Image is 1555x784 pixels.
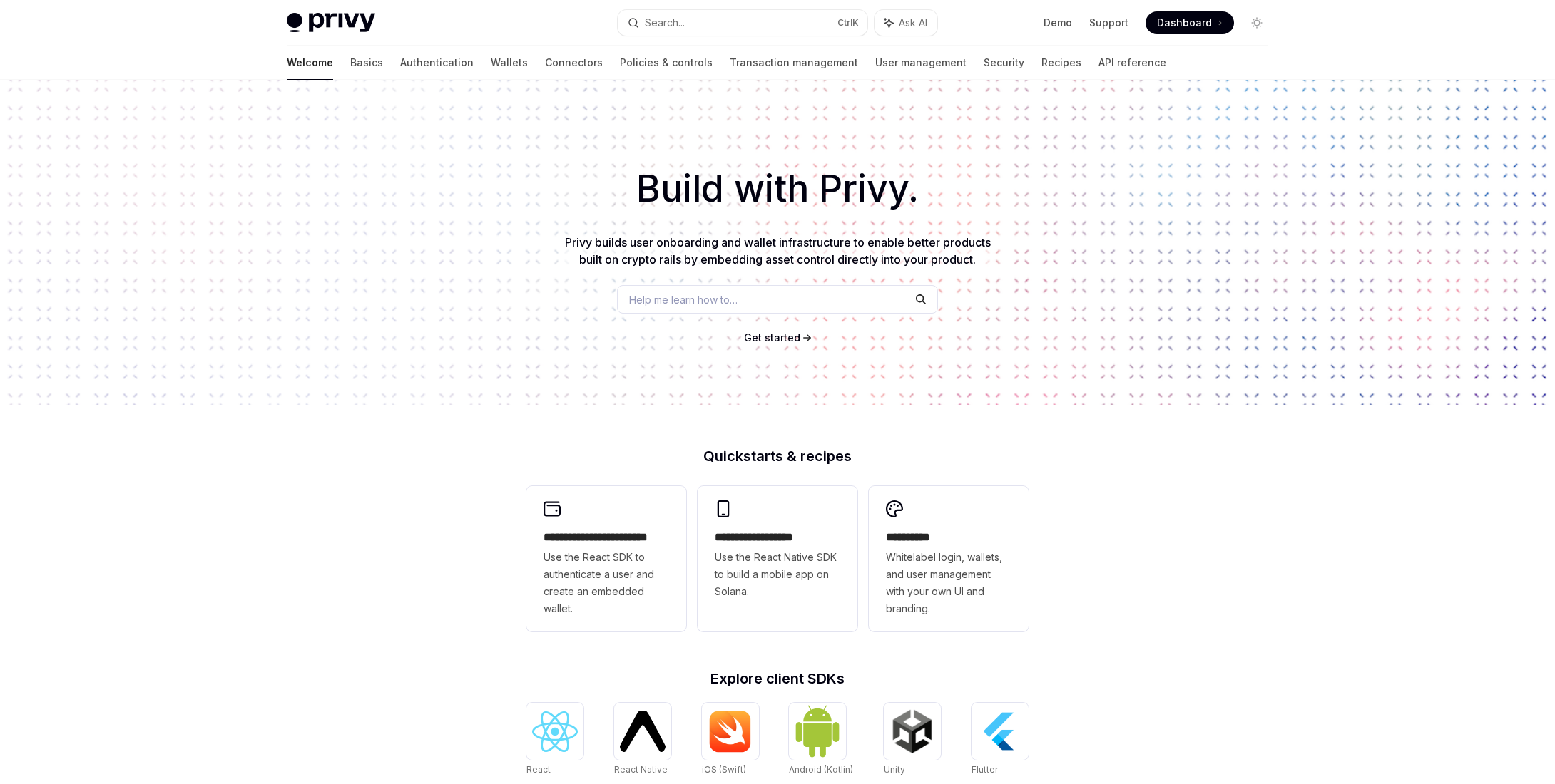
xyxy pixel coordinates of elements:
div: Search... [645,14,685,31]
a: Get started [744,331,800,345]
span: Whitelabel login, wallets, and user management with your own UI and branding. [886,549,1011,617]
a: UnityUnity [884,703,941,777]
h1: Build with Privy. [23,161,1532,217]
a: Security [984,46,1024,80]
a: Android (Kotlin)Android (Kotlin) [789,703,853,777]
a: FlutterFlutter [972,703,1029,777]
a: Recipes [1041,46,1081,80]
span: Ask AI [899,16,927,30]
a: iOS (Swift)iOS (Swift) [702,703,759,777]
button: Search...CtrlK [618,10,867,36]
span: Use the React Native SDK to build a mobile app on Solana. [715,549,840,600]
img: light logo [287,13,375,33]
button: Ask AI [875,10,937,36]
a: Policies & controls [620,46,713,80]
a: API reference [1098,46,1166,80]
a: Connectors [545,46,603,80]
h2: Quickstarts & recipes [526,449,1029,463]
a: Wallets [491,46,528,80]
a: React NativeReact Native [614,703,671,777]
a: Support [1089,16,1128,30]
a: Dashboard [1146,11,1234,34]
a: ReactReact [526,703,583,777]
span: Android (Kotlin) [789,764,853,775]
a: **** *****Whitelabel login, wallets, and user management with your own UI and branding. [869,486,1029,631]
img: Android (Kotlin) [795,704,840,758]
img: Flutter [977,708,1023,754]
a: Authentication [400,46,474,80]
span: Unity [884,764,905,775]
span: Ctrl K [837,17,859,29]
a: Basics [350,46,383,80]
button: Toggle dark mode [1245,11,1268,34]
img: React [532,711,578,752]
span: Privy builds user onboarding and wallet infrastructure to enable better products built on crypto ... [565,235,991,267]
a: Demo [1044,16,1072,30]
span: Help me learn how to… [629,292,738,307]
a: **** **** **** ***Use the React Native SDK to build a mobile app on Solana. [698,486,857,631]
span: React [526,764,551,775]
span: Dashboard [1157,16,1212,30]
span: React Native [614,764,668,775]
img: iOS (Swift) [708,710,753,753]
a: Welcome [287,46,333,80]
span: Get started [744,331,800,344]
a: Transaction management [730,46,858,80]
img: React Native [620,711,666,751]
span: iOS (Swift) [702,764,746,775]
img: Unity [889,708,935,754]
h2: Explore client SDKs [526,671,1029,686]
a: User management [875,46,967,80]
span: Flutter [972,764,998,775]
span: Use the React SDK to authenticate a user and create an embedded wallet. [544,549,669,617]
